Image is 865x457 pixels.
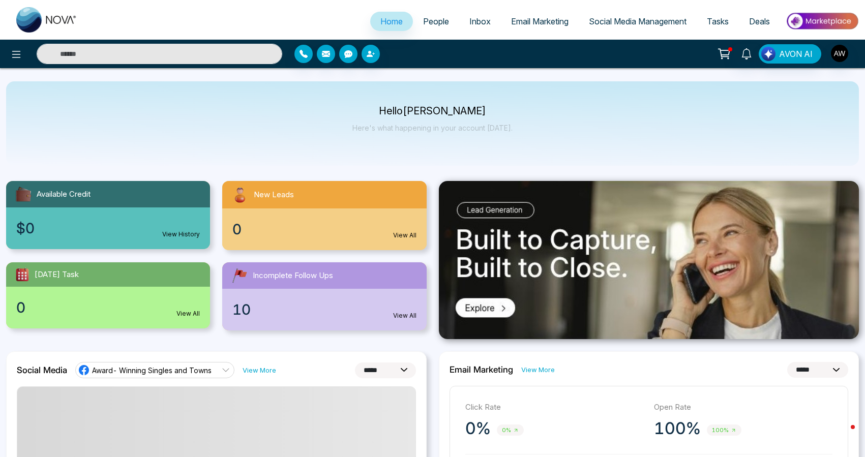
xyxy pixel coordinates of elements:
a: View All [393,231,416,240]
a: Incomplete Follow Ups10View All [216,262,432,330]
p: 100% [654,418,701,439]
a: View History [162,230,200,239]
h2: Social Media [17,365,67,375]
iframe: Intercom live chat [830,422,855,447]
img: Nova CRM Logo [16,7,77,33]
p: Click Rate [465,402,644,413]
a: View More [521,365,555,375]
img: availableCredit.svg [14,185,33,203]
span: 100% [707,424,741,436]
p: Here's what happening in your account [DATE]. [352,124,513,132]
span: Award- Winning Singles and Towns [92,365,212,375]
span: Home [380,16,403,26]
img: . [439,181,859,339]
a: People [413,12,459,31]
p: 0% [465,418,491,439]
img: Lead Flow [761,47,775,61]
img: newLeads.svg [230,185,250,204]
img: Market-place.gif [785,10,859,33]
span: People [423,16,449,26]
a: New Leads0View All [216,181,432,250]
span: 10 [232,299,251,320]
a: Inbox [459,12,501,31]
button: AVON AI [759,44,821,64]
span: Inbox [469,16,491,26]
a: View More [243,365,276,375]
a: Deals [739,12,780,31]
a: Home [370,12,413,31]
a: View All [393,311,416,320]
h2: Email Marketing [450,364,513,375]
img: todayTask.svg [14,266,31,283]
span: [DATE] Task [35,269,79,281]
p: Hello [PERSON_NAME] [352,107,513,115]
a: View All [176,309,200,318]
span: New Leads [254,189,294,201]
a: Tasks [697,12,739,31]
span: Incomplete Follow Ups [253,270,333,282]
span: Tasks [707,16,729,26]
a: Social Media Management [579,12,697,31]
span: Deals [749,16,770,26]
span: $0 [16,218,35,239]
img: followUps.svg [230,266,249,285]
span: Email Marketing [511,16,569,26]
span: 0 [232,219,242,240]
span: AVON AI [779,48,813,60]
a: Email Marketing [501,12,579,31]
span: Social Media Management [589,16,687,26]
img: User Avatar [831,45,848,62]
p: Open Rate [654,402,832,413]
span: 0 [16,297,25,318]
span: Available Credit [37,189,91,200]
span: 0% [497,424,524,436]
